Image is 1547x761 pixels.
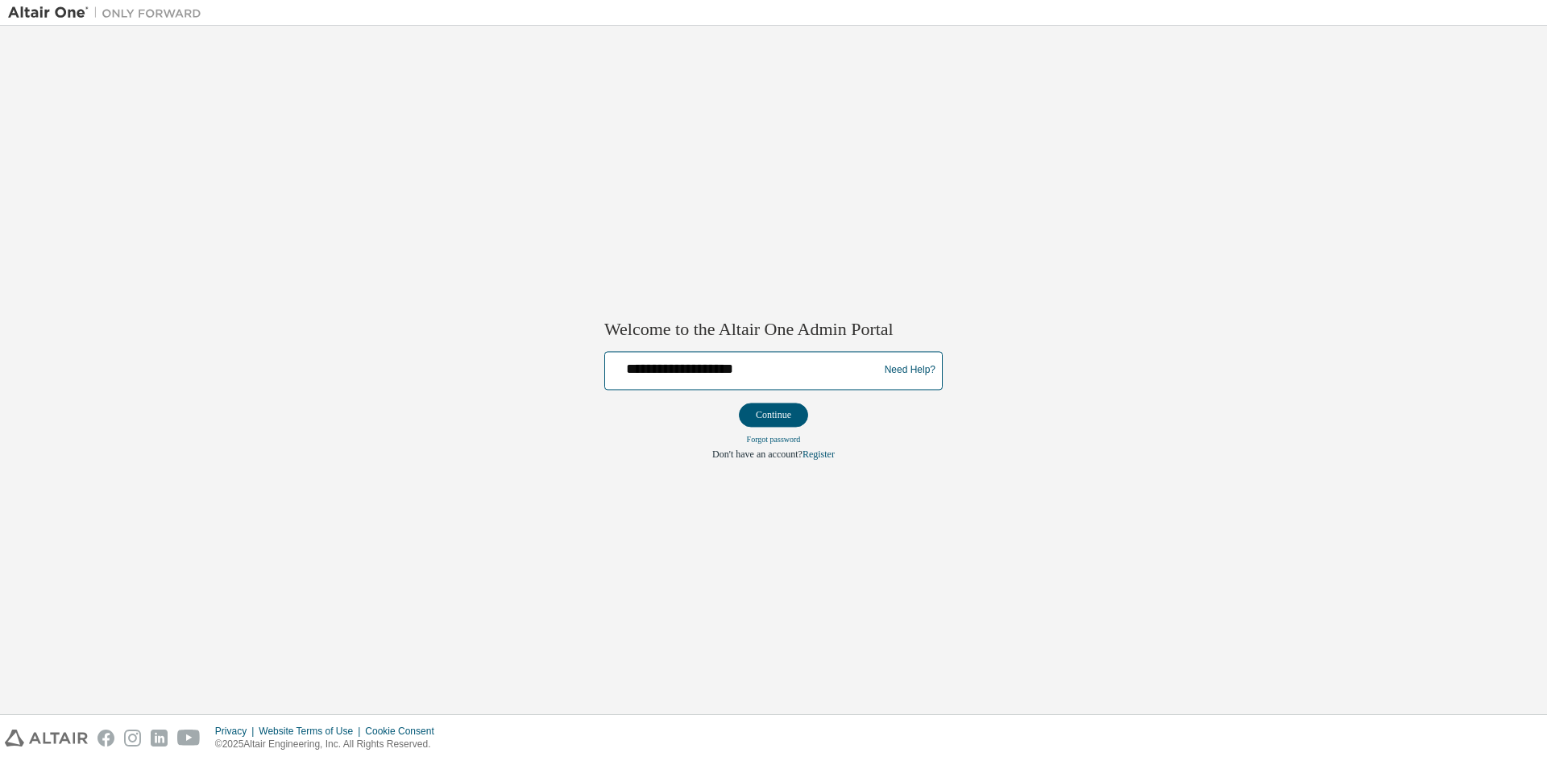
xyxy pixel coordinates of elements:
a: Register [803,449,835,460]
img: Altair One [8,5,209,21]
img: instagram.svg [124,730,141,747]
img: facebook.svg [97,730,114,747]
img: altair_logo.svg [5,730,88,747]
p: © 2025 Altair Engineering, Inc. All Rights Reserved. [215,738,444,751]
div: Privacy [215,725,259,738]
button: Continue [739,403,808,427]
a: Forgot password [747,435,801,444]
img: youtube.svg [177,730,201,747]
img: linkedin.svg [151,730,168,747]
h2: Welcome to the Altair One Admin Portal [604,319,943,341]
span: Don't have an account? [712,449,803,460]
div: Cookie Consent [365,725,443,738]
div: Website Terms of Use [259,725,365,738]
